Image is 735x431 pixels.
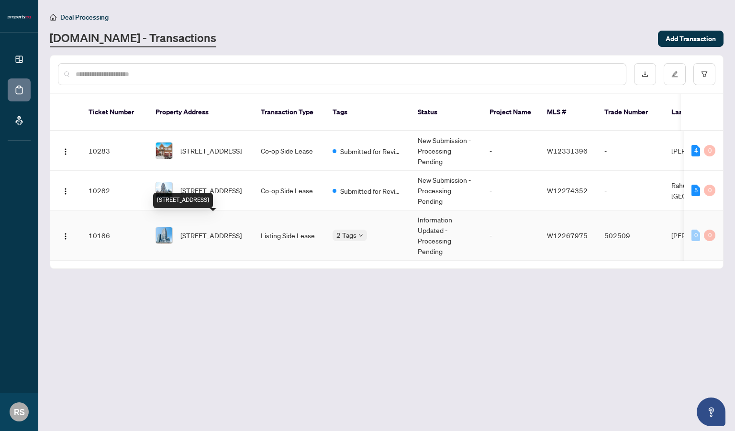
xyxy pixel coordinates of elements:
[58,183,73,198] button: Logo
[697,398,725,426] button: Open asap
[693,63,715,85] button: filter
[547,186,588,195] span: W12274352
[253,94,325,131] th: Transaction Type
[547,231,588,240] span: W12267975
[325,94,410,131] th: Tags
[62,148,69,155] img: Logo
[597,94,664,131] th: Trade Number
[253,131,325,171] td: Co-op Side Lease
[547,146,588,155] span: W12331396
[8,14,31,20] img: logo
[180,230,242,241] span: [STREET_ADDRESS]
[704,230,715,241] div: 0
[253,210,325,261] td: Listing Side Lease
[153,193,213,208] div: [STREET_ADDRESS]
[148,94,253,131] th: Property Address
[634,63,656,85] button: download
[704,185,715,196] div: 0
[180,185,242,196] span: [STREET_ADDRESS]
[340,186,402,196] span: Submitted for Review
[81,210,148,261] td: 10186
[701,71,708,77] span: filter
[410,131,482,171] td: New Submission - Processing Pending
[340,146,402,156] span: Submitted for Review
[691,145,700,156] div: 4
[62,232,69,240] img: Logo
[81,94,148,131] th: Ticket Number
[410,171,482,210] td: New Submission - Processing Pending
[642,71,648,77] span: download
[482,210,539,261] td: -
[156,227,172,243] img: thumbnail-img
[50,14,56,21] span: home
[180,145,242,156] span: [STREET_ADDRESS]
[597,171,664,210] td: -
[664,63,686,85] button: edit
[671,71,678,77] span: edit
[156,143,172,159] img: thumbnail-img
[253,171,325,210] td: Co-op Side Lease
[597,131,664,171] td: -
[704,145,715,156] div: 0
[81,131,148,171] td: 10283
[410,210,482,261] td: Information Updated - Processing Pending
[410,94,482,131] th: Status
[658,31,724,47] button: Add Transaction
[336,230,356,241] span: 2 Tags
[482,171,539,210] td: -
[482,131,539,171] td: -
[156,182,172,199] img: thumbnail-img
[482,94,539,131] th: Project Name
[666,31,716,46] span: Add Transaction
[62,188,69,195] img: Logo
[358,233,363,238] span: down
[58,143,73,158] button: Logo
[597,210,664,261] td: 502509
[691,185,700,196] div: 5
[14,405,25,419] span: RS
[58,228,73,243] button: Logo
[81,171,148,210] td: 10282
[539,94,597,131] th: MLS #
[50,30,216,47] a: [DOMAIN_NAME] - Transactions
[60,13,109,22] span: Deal Processing
[691,230,700,241] div: 0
